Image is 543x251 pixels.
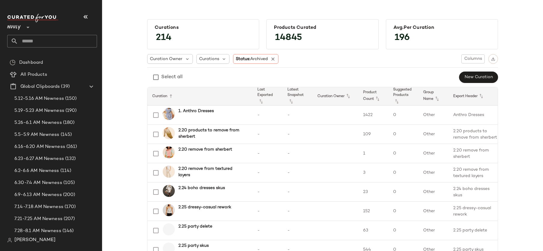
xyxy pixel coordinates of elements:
[14,155,64,162] span: 6.23-6.27 AM Newness
[178,166,245,178] b: 2.20 remove from textured layers
[63,204,76,210] span: (170)
[178,204,231,210] b: 2.25 dressy-casual rework
[147,87,253,106] th: Curation
[448,221,504,240] td: 2.25 party delete
[178,223,212,230] b: 2.25 party delete
[283,106,313,125] td: -
[418,144,448,163] td: Other
[274,25,371,31] div: Products Curated
[178,108,214,114] b: 1. Anthro Dresses
[163,204,175,216] img: 90046137_010_b
[448,163,504,182] td: 2.20 remove from textured layers
[163,185,175,197] img: 4130916210335_010_b
[448,125,504,144] td: 2.20 products to remove from sherbert
[253,144,283,163] td: -
[448,106,504,125] td: Anthro Dresses
[199,56,219,62] span: Curations
[14,131,59,138] span: 5.5-5.9 AM Newness
[313,87,358,106] th: Curation Owner
[388,87,418,106] th: Suggested Products
[64,107,77,114] span: (190)
[14,216,62,222] span: 7.21-7.25 AM Newness
[388,144,418,163] td: 0
[358,182,388,202] td: 23
[418,87,448,106] th: Group Name
[14,95,64,102] span: 5.12-5.16 AM Newness
[14,143,65,150] span: 6.16-6.20 AM Newness
[253,221,283,240] td: -
[62,179,75,186] span: (105)
[59,131,72,138] span: (145)
[358,221,388,240] td: 63
[283,125,313,144] td: -
[418,182,448,202] td: Other
[59,167,71,174] span: (114)
[14,204,63,210] span: 7.14-7.18 AM Newness
[461,54,485,63] button: Columns
[19,59,43,66] span: Dashboard
[14,119,62,126] span: 5.26-6.1 AM Newness
[448,182,504,202] td: 2.24 boho dresses skus
[388,202,418,221] td: 0
[178,146,232,153] b: 2.20 remove from sherbert
[358,125,388,144] td: 109
[14,191,62,198] span: 6.9-6.13 AM Newness
[388,163,418,182] td: 0
[7,20,21,31] span: Nuuly
[14,179,62,186] span: 6.30-7.4 AM Newness
[418,202,448,221] td: Other
[7,238,12,243] img: svg%3e
[61,228,74,234] span: (146)
[253,163,283,182] td: -
[163,166,175,178] img: 95128070_011_b
[178,185,225,191] b: 2.24 boho dresses skus
[459,72,498,83] button: New Curation
[62,191,75,198] span: (200)
[64,155,76,162] span: (132)
[283,221,313,240] td: -
[253,202,283,221] td: -
[358,87,388,106] th: Product Count
[161,74,183,81] div: Select all
[358,163,388,182] td: 3
[448,87,504,106] th: Export Header
[178,243,209,249] b: 2.25 party skus
[418,221,448,240] td: Other
[7,14,58,22] img: cfy_white_logo.C9jOOHJF.svg
[253,87,283,106] th: Last Exported
[388,182,418,202] td: 0
[358,202,388,221] td: 152
[464,57,482,61] span: Columns
[62,119,75,126] span: (180)
[20,71,47,78] span: All Products
[163,146,175,158] img: 81211658_080_b
[155,25,252,31] div: Curations
[150,27,177,49] span: 214
[393,25,490,31] div: Avg.per Curation
[448,144,504,163] td: 2.20 remove from sherbert
[491,57,495,61] img: svg%3e
[283,202,313,221] td: -
[250,57,268,61] span: Archived
[60,83,70,90] span: (39)
[64,95,77,102] span: (150)
[253,125,283,144] td: -
[253,106,283,125] td: -
[62,216,75,222] span: (207)
[14,228,61,234] span: 7.28-8.1 AM Newness
[388,221,418,240] td: 0
[283,144,313,163] td: -
[389,27,416,49] span: 196
[358,106,388,125] td: 1422
[283,87,313,106] th: Latest Snapshot
[418,106,448,125] td: Other
[178,127,245,140] b: 2.20 products to remove from sherbert
[448,202,504,221] td: 2.25 dressy-casual rework
[163,127,175,139] img: 92873009_030_b
[14,237,56,244] span: [PERSON_NAME]
[10,60,16,66] img: svg%3e
[418,163,448,182] td: Other
[14,167,59,174] span: 6.2-6.6 AM Newness
[388,125,418,144] td: 0
[283,182,313,202] td: -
